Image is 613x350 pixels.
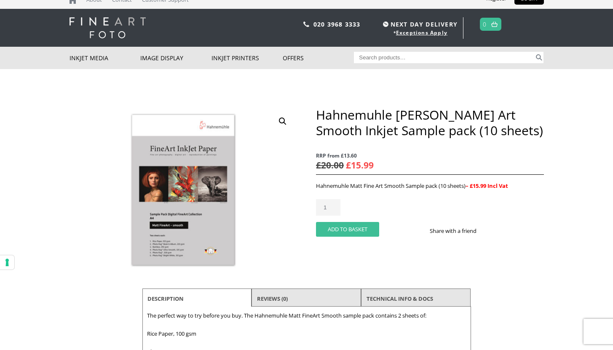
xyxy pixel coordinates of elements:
span: £ [316,159,321,171]
span: NEXT DAY DELIVERY [381,19,458,29]
a: Exceptions Apply [396,29,447,36]
a: 0 [483,18,487,30]
a: TECHNICAL INFO & DOCS [367,291,433,306]
bdi: 15.99 [346,159,374,171]
a: Inkjet Media [70,47,141,69]
img: basket.svg [491,21,498,27]
img: phone.svg [303,21,309,27]
button: Add to basket [316,222,379,237]
img: email sharing button [507,227,514,234]
h1: Hahnemuhle [PERSON_NAME] Art Smooth Inkjet Sample pack (10 sheets) [316,107,543,138]
strong: – £15.99 Incl Vat [466,182,508,190]
p: Hahnemuhle Matt Fine Art Smooth Sample pack (10 sheets) [316,181,543,191]
a: Reviews (0) [257,291,288,306]
a: Inkjet Printers [211,47,283,69]
a: 020 3968 3333 [313,20,361,28]
input: Search products… [354,52,534,63]
span: RRP from £13.60 [316,151,543,160]
p: Rice Paper, 100 gsm [147,329,466,339]
a: Description [147,291,184,306]
bdi: 20.00 [316,159,344,171]
a: View full-screen image gallery [275,114,290,129]
input: Product quantity [316,199,340,216]
p: Share with a friend [430,226,487,236]
img: time.svg [383,21,388,27]
img: logo-white.svg [70,17,146,38]
img: twitter sharing button [497,227,503,234]
a: Offers [283,47,354,69]
p: The perfect way to try before you buy. The Hahnemuhle Matt FineArt Smooth sample pack contains 2 ... [147,311,466,321]
button: Search [534,52,544,63]
span: £ [346,159,351,171]
a: Image Display [140,47,211,69]
img: facebook sharing button [487,227,493,234]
